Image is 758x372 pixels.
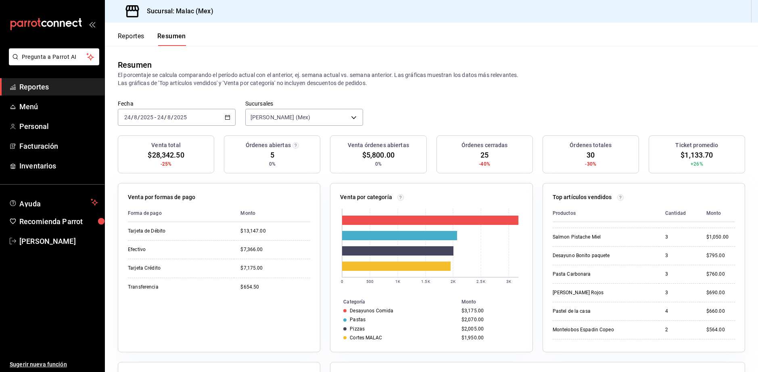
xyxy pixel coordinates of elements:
[681,150,713,160] span: $1,133.70
[461,335,520,341] div: $1,950.00
[553,234,633,241] div: Salmon Pistache Miel
[151,141,180,150] h3: Venta total
[340,193,392,202] p: Venta por categoría
[366,279,374,284] text: 500
[19,141,98,152] span: Facturación
[341,279,343,284] text: 0
[395,279,401,284] text: 1K
[19,121,98,132] span: Personal
[706,234,735,241] div: $1,050.00
[553,271,633,278] div: Pasta Carbonara
[131,114,134,121] span: /
[128,265,209,272] div: Tarjeta Crédito
[118,59,152,71] div: Resumen
[665,326,693,333] div: 2
[350,326,365,332] div: Pizzas
[665,252,693,259] div: 3
[240,284,310,291] div: $654.50
[6,58,99,67] a: Pregunta a Parrot AI
[19,216,98,227] span: Recomienda Parrot
[458,297,532,306] th: Monto
[506,279,512,284] text: 3K
[157,32,186,46] button: Resumen
[350,317,365,322] div: Pastas
[124,114,131,121] input: --
[553,205,659,222] th: Productos
[665,271,693,278] div: 3
[553,252,633,259] div: Desayuno Bonito paquete
[140,114,154,121] input: ----
[134,114,138,121] input: --
[659,205,700,222] th: Cantidad
[362,150,395,160] span: $5,800.00
[422,279,430,284] text: 1.5K
[553,289,633,296] div: [PERSON_NAME] Rojos
[240,228,310,235] div: $13,147.00
[171,114,173,121] span: /
[269,160,276,168] span: 0%
[691,160,703,168] span: +26%
[234,205,310,222] th: Monto
[553,308,633,315] div: Pastel de la casa
[706,252,735,259] div: $795.00
[348,141,409,150] h3: Venta órdenes abiertas
[245,101,363,106] label: Sucursales
[706,271,735,278] div: $760.00
[138,114,140,121] span: /
[128,284,209,291] div: Transferencia
[350,308,393,314] div: Desayunos Comida
[89,21,95,27] button: open_drawer_menu
[480,150,489,160] span: 25
[157,114,164,121] input: --
[173,114,187,121] input: ----
[706,289,735,296] div: $690.00
[246,141,291,150] h3: Órdenes abiertas
[587,150,595,160] span: 30
[553,326,633,333] div: Montelobos Espadin Copeo
[570,141,612,150] h3: Órdenes totales
[706,308,735,315] div: $660.00
[19,81,98,92] span: Reportes
[706,326,735,333] div: $564.00
[19,101,98,112] span: Menú
[118,101,236,106] label: Fecha
[451,279,456,284] text: 2K
[350,335,382,341] div: Cortes MALAC
[585,160,596,168] span: -30%
[128,228,209,235] div: Tarjeta de Débito
[251,113,311,121] span: [PERSON_NAME] (Mex)
[665,234,693,241] div: 3
[479,160,490,168] span: -40%
[461,141,508,150] h3: Órdenes cerradas
[553,193,612,202] p: Top artículos vendidos
[19,236,98,247] span: [PERSON_NAME]
[9,48,99,65] button: Pregunta a Parrot AI
[167,114,171,121] input: --
[128,246,209,253] div: Efectivo
[675,141,718,150] h3: Ticket promedio
[240,246,310,253] div: $7,366.00
[461,308,520,314] div: $3,175.00
[164,114,167,121] span: /
[461,326,520,332] div: $2,005.00
[375,160,382,168] span: 0%
[461,317,520,322] div: $2,070.00
[128,205,234,222] th: Forma de pago
[665,308,693,315] div: 4
[155,114,156,121] span: -
[700,205,735,222] th: Monto
[19,160,98,171] span: Inventarios
[128,193,195,202] p: Venta por formas de pago
[148,150,184,160] span: $28,342.50
[161,160,172,168] span: -25%
[118,71,745,87] p: El porcentaje se calcula comparando el período actual con el anterior, ej. semana actual vs. sema...
[240,265,310,272] div: $7,175.00
[140,6,213,16] h3: Sucursal: Malac (Mex)
[19,197,88,207] span: Ayuda
[330,297,458,306] th: Categoría
[477,279,486,284] text: 2.5K
[270,150,274,160] span: 5
[10,360,98,369] span: Sugerir nueva función
[118,32,144,46] button: Reportes
[118,32,186,46] div: navigation tabs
